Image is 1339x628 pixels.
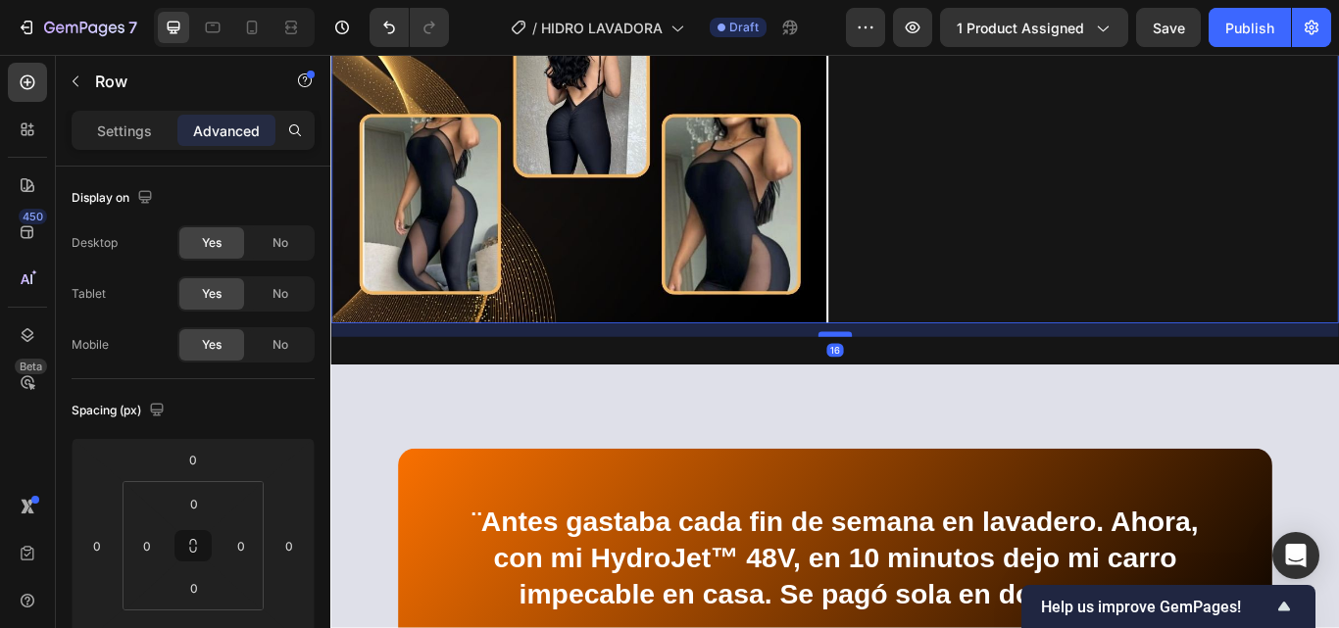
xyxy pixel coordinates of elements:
[273,234,288,252] span: No
[532,18,537,38] span: /
[274,531,304,560] input: 0
[128,16,137,39] p: 7
[1209,8,1291,47] button: Publish
[1272,532,1319,579] div: Open Intercom Messenger
[940,8,1128,47] button: 1 product assigned
[72,185,157,212] div: Display on
[1225,18,1274,38] div: Publish
[15,359,47,374] div: Beta
[202,234,222,252] span: Yes
[226,531,256,560] input: 0px
[19,209,47,224] div: 450
[72,234,118,252] div: Desktop
[202,285,222,303] span: Yes
[174,445,213,474] input: 0
[72,336,109,354] div: Mobile
[370,8,449,47] div: Undo/Redo
[174,489,214,518] input: 0px
[82,531,112,560] input: 0
[1153,20,1185,36] span: Save
[72,398,169,424] div: Spacing (px)
[1041,598,1272,616] span: Help us improve GemPages!
[729,19,759,36] span: Draft
[174,573,214,603] input: 0px
[273,336,288,354] span: No
[95,70,262,93] p: Row
[273,285,288,303] span: No
[72,285,106,303] div: Tablet
[193,121,260,141] p: Advanced
[202,336,222,354] span: Yes
[132,531,162,560] input: 0px
[541,18,663,38] span: HIDRO LAVADORA
[330,55,1339,628] iframe: Design area
[8,8,146,47] button: 7
[957,18,1084,38] span: 1 product assigned
[578,337,598,353] div: 16
[1136,8,1201,47] button: Save
[97,121,152,141] p: Settings
[1041,595,1296,618] button: Show survey - Help us improve GemPages!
